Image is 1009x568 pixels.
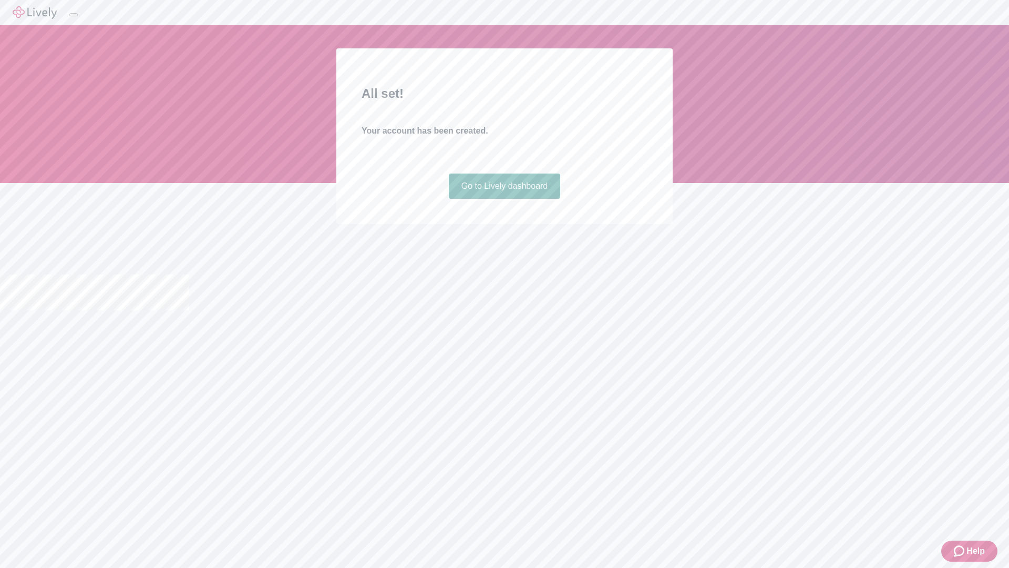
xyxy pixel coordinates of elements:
[941,541,997,562] button: Zendesk support iconHelp
[362,84,647,103] h2: All set!
[954,545,966,557] svg: Zendesk support icon
[362,125,647,137] h4: Your account has been created.
[449,174,561,199] a: Go to Lively dashboard
[966,545,985,557] span: Help
[69,13,78,16] button: Log out
[13,6,57,19] img: Lively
